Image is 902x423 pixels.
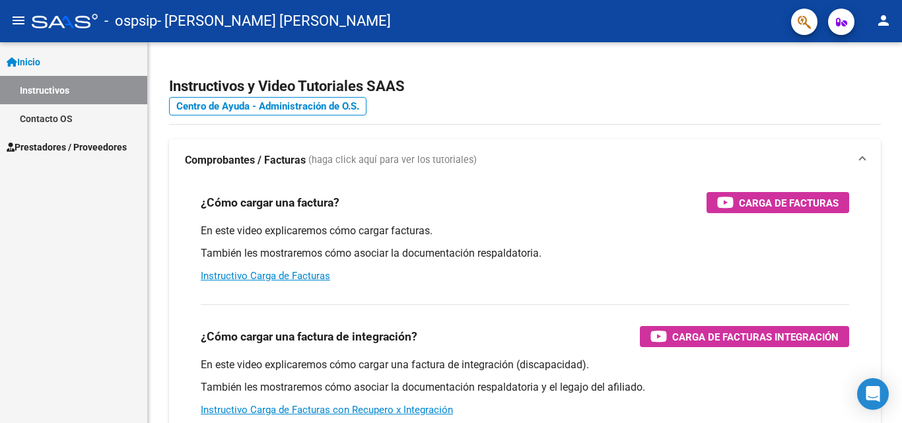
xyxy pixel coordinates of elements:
[201,224,849,238] p: En este video explicaremos cómo cargar facturas.
[857,378,889,410] div: Open Intercom Messenger
[201,193,339,212] h3: ¿Cómo cargar una factura?
[201,358,849,372] p: En este video explicaremos cómo cargar una factura de integración (discapacidad).
[672,329,839,345] span: Carga de Facturas Integración
[11,13,26,28] mat-icon: menu
[201,380,849,395] p: También les mostraremos cómo asociar la documentación respaldatoria y el legajo del afiliado.
[185,153,306,168] strong: Comprobantes / Facturas
[201,327,417,346] h3: ¿Cómo cargar una factura de integración?
[201,270,330,282] a: Instructivo Carga de Facturas
[7,55,40,69] span: Inicio
[707,192,849,213] button: Carga de Facturas
[201,404,453,416] a: Instructivo Carga de Facturas con Recupero x Integración
[169,74,881,99] h2: Instructivos y Video Tutoriales SAAS
[640,326,849,347] button: Carga de Facturas Integración
[739,195,839,211] span: Carga de Facturas
[169,139,881,181] mat-expansion-panel-header: Comprobantes / Facturas (haga click aquí para ver los tutoriales)
[7,140,127,154] span: Prestadores / Proveedores
[308,153,477,168] span: (haga click aquí para ver los tutoriales)
[104,7,157,36] span: - ospsip
[201,246,849,261] p: También les mostraremos cómo asociar la documentación respaldatoria.
[876,13,891,28] mat-icon: person
[157,7,391,36] span: - [PERSON_NAME] [PERSON_NAME]
[169,97,366,115] a: Centro de Ayuda - Administración de O.S.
